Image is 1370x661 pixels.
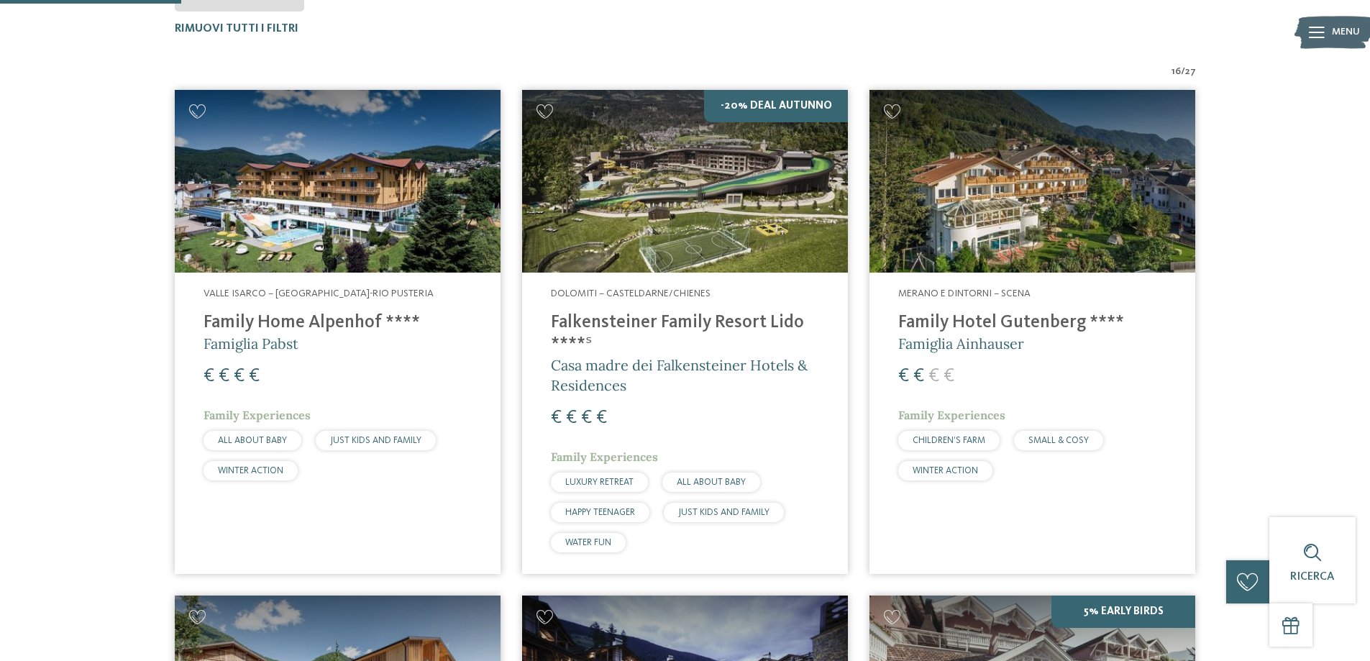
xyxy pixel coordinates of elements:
span: € [566,409,577,427]
span: € [928,367,939,386]
span: Valle Isarco – [GEOGRAPHIC_DATA]-Rio Pusteria [204,288,434,298]
span: € [234,367,245,386]
span: € [944,367,954,386]
span: CHILDREN’S FARM [913,436,985,445]
span: 27 [1185,65,1196,79]
a: Cercate un hotel per famiglie? Qui troverete solo i migliori! Merano e dintorni – Scena Family Ho... [869,90,1195,574]
img: Family Hotel Gutenberg **** [869,90,1195,273]
span: Casa madre dei Falkensteiner Hotels & Residences [551,356,808,394]
span: € [581,409,592,427]
span: Ricerca [1290,571,1335,583]
span: Rimuovi tutti i filtri [175,23,298,35]
span: Family Experiences [551,450,658,464]
span: Family Experiences [204,408,311,422]
img: Family Home Alpenhof **** [175,90,501,273]
img: Cercate un hotel per famiglie? Qui troverete solo i migliori! [522,90,848,273]
h4: Family Home Alpenhof **** [204,312,472,334]
span: 16 [1172,65,1181,79]
span: SMALL & COSY [1028,436,1089,445]
span: € [596,409,607,427]
span: JUST KIDS AND FAMILY [330,436,421,445]
a: Cercate un hotel per famiglie? Qui troverete solo i migliori! -20% Deal Autunno Dolomiti – Castel... [522,90,848,574]
h4: Falkensteiner Family Resort Lido ****ˢ [551,312,819,355]
span: WATER FUN [565,538,611,547]
span: € [898,367,909,386]
span: JUST KIDS AND FAMILY [678,508,770,517]
span: WINTER ACTION [913,466,978,475]
span: HAPPY TEENAGER [565,508,635,517]
span: ALL ABOUT BABY [218,436,287,445]
span: LUXURY RETREAT [565,478,634,487]
span: Dolomiti – Casteldarne/Chienes [551,288,711,298]
span: € [249,367,260,386]
span: ALL ABOUT BABY [677,478,746,487]
span: WINTER ACTION [218,466,283,475]
span: € [219,367,229,386]
h4: Family Hotel Gutenberg **** [898,312,1166,334]
span: € [204,367,214,386]
span: Famiglia Ainhauser [898,334,1024,352]
span: Family Experiences [898,408,1005,422]
a: Cercate un hotel per famiglie? Qui troverete solo i migliori! Valle Isarco – [GEOGRAPHIC_DATA]-Ri... [175,90,501,574]
span: Famiglia Pabst [204,334,298,352]
span: Merano e dintorni – Scena [898,288,1031,298]
span: € [913,367,924,386]
span: / [1181,65,1185,79]
span: € [551,409,562,427]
